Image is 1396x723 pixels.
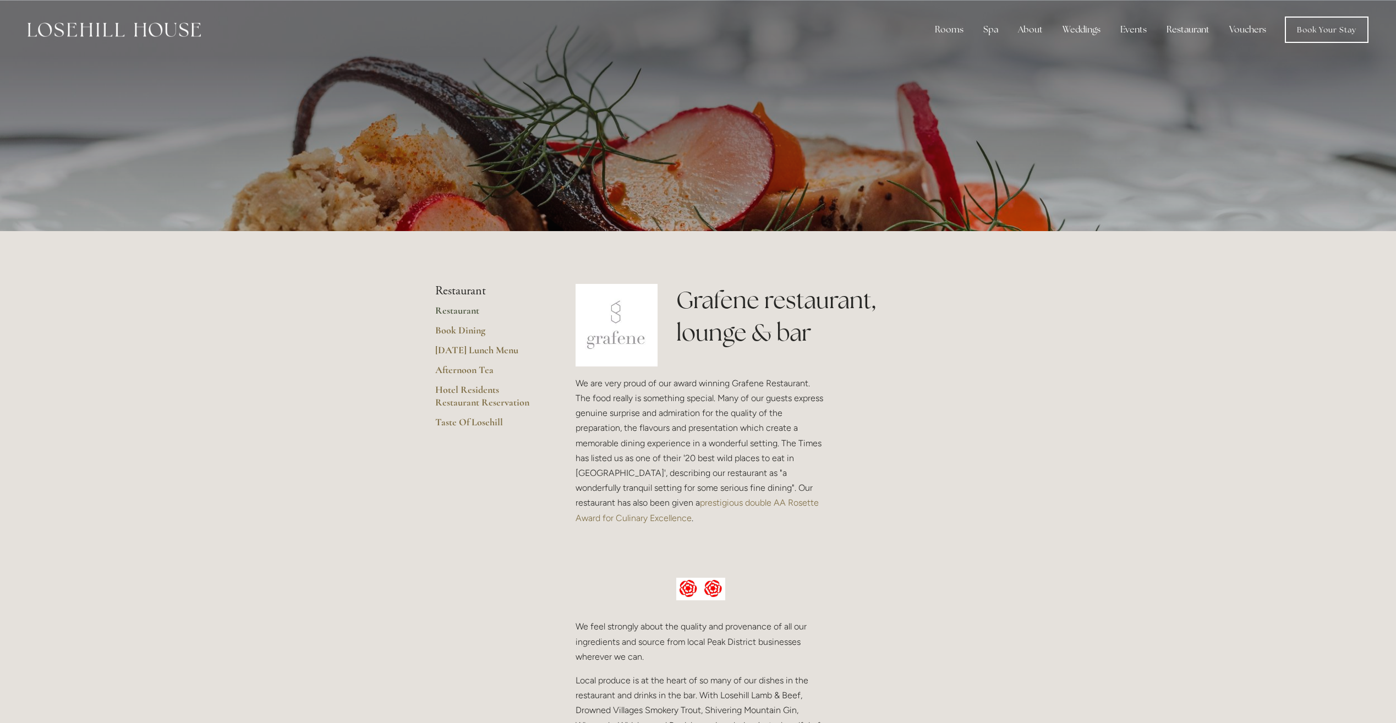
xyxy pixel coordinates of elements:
[1220,19,1275,41] a: Vouchers
[1285,17,1368,43] a: Book Your Stay
[1009,19,1052,41] div: About
[1158,19,1218,41] div: Restaurant
[435,416,540,436] a: Taste Of Losehill
[576,284,658,366] img: grafene.jpg
[28,23,201,37] img: Losehill House
[435,324,540,344] a: Book Dining
[576,619,826,664] p: We feel strongly about the quality and provenance of all our ingredients and source from local Pe...
[435,364,540,384] a: Afternoon Tea
[435,344,540,364] a: [DATE] Lunch Menu
[676,284,961,349] h1: Grafene restaurant, lounge & bar
[926,19,972,41] div: Rooms
[676,578,725,601] img: AA culinary excellence.jpg
[1054,19,1109,41] div: Weddings
[1112,19,1156,41] div: Events
[435,384,540,416] a: Hotel Residents Restaurant Reservation
[435,284,540,298] li: Restaurant
[576,376,826,525] p: We are very proud of our award winning Grafene Restaurant. The food really is something special. ...
[975,19,1007,41] div: Spa
[576,497,821,523] a: prestigious double AA Rosette Award for Culinary Excellence
[435,304,540,324] a: Restaurant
